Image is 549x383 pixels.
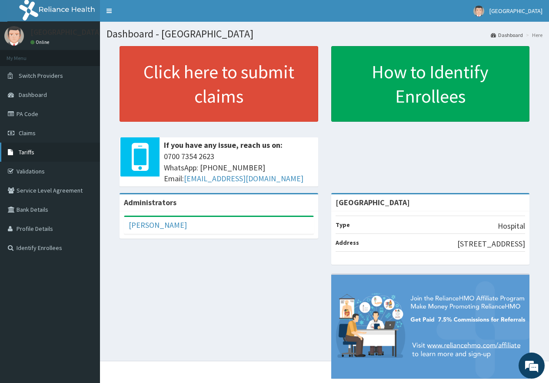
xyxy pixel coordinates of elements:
a: How to Identify Enrollees [331,46,530,122]
b: Administrators [124,197,176,207]
h1: Dashboard - [GEOGRAPHIC_DATA] [106,28,542,40]
b: Address [336,239,359,246]
a: Online [30,39,51,45]
span: Tariffs [19,148,34,156]
img: User Image [473,6,484,17]
img: provider-team-banner.png [331,275,530,379]
p: [STREET_ADDRESS] [457,238,525,250]
a: [EMAIL_ADDRESS][DOMAIN_NAME] [184,173,303,183]
p: Hospital [498,220,525,232]
span: Claims [19,129,36,137]
span: 0700 7354 2623 WhatsApp: [PHONE_NUMBER] Email: [164,151,314,184]
a: Click here to submit claims [120,46,318,122]
a: [PERSON_NAME] [129,220,187,230]
li: Here [524,31,542,39]
span: Dashboard [19,91,47,99]
span: [GEOGRAPHIC_DATA] [489,7,542,15]
img: User Image [4,26,24,46]
b: If you have any issue, reach us on: [164,140,283,150]
span: Switch Providers [19,72,63,80]
strong: [GEOGRAPHIC_DATA] [336,197,410,207]
b: Type [336,221,350,229]
p: [GEOGRAPHIC_DATA] [30,28,102,36]
a: Dashboard [491,31,523,39]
